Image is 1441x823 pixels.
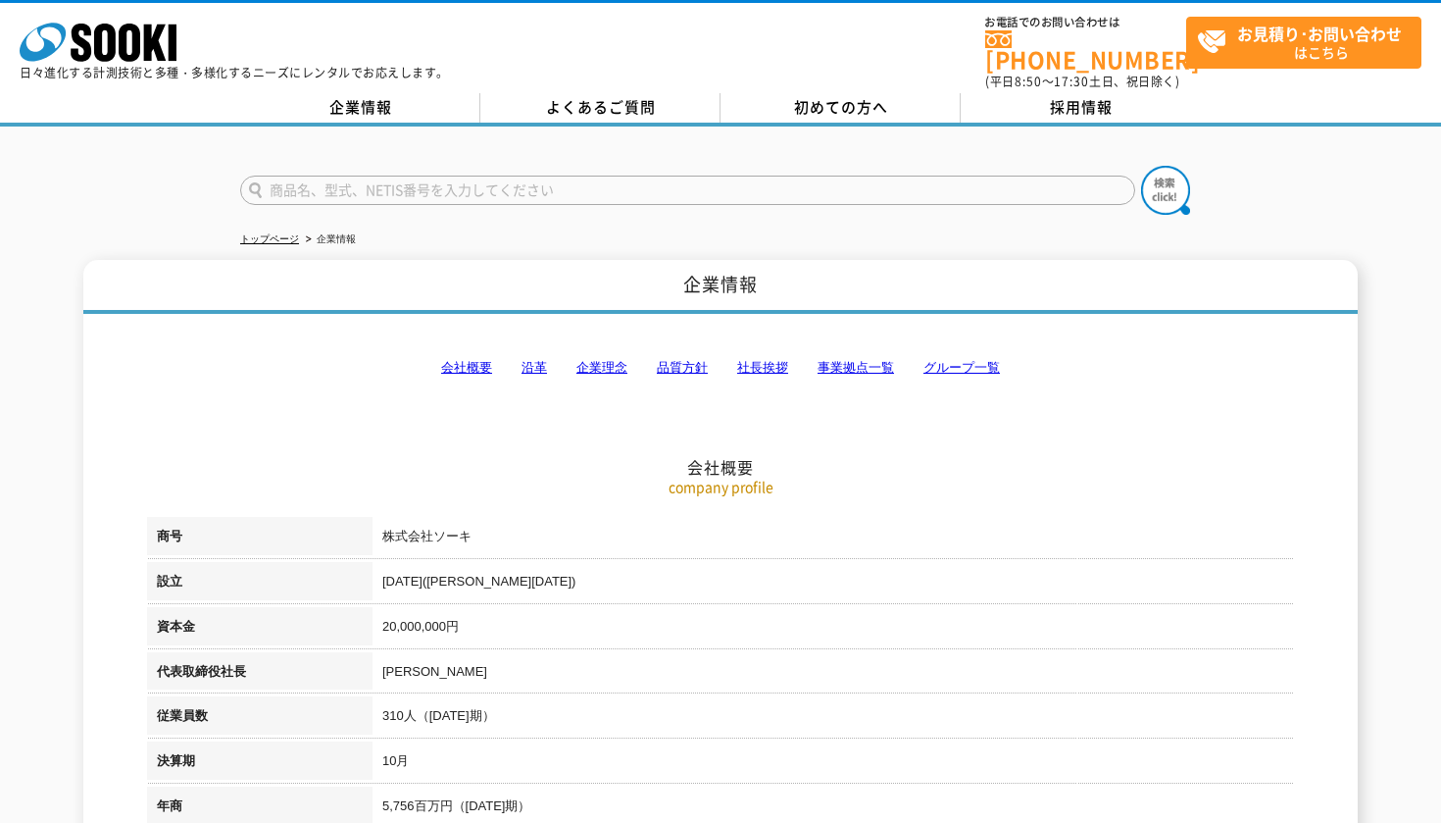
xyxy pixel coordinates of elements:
span: お電話でのお問い合わせは [985,17,1186,28]
h2: 会社概要 [147,261,1294,478]
th: 代表取締役社長 [147,652,373,697]
a: 会社概要 [441,360,492,375]
th: 資本金 [147,607,373,652]
a: 採用情報 [961,93,1201,123]
a: 企業理念 [576,360,627,375]
a: 企業情報 [240,93,480,123]
a: 沿革 [522,360,547,375]
td: [PERSON_NAME] [373,652,1294,697]
li: 企業情報 [302,230,356,250]
a: グループ一覧 [923,360,1000,375]
a: [PHONE_NUMBER] [985,30,1186,71]
input: 商品名、型式、NETIS番号を入力してください [240,176,1135,205]
span: 初めての方へ [794,96,888,118]
a: 社長挨拶 [737,360,788,375]
h1: 企業情報 [83,260,1358,314]
th: 商号 [147,517,373,562]
td: 310人（[DATE]期） [373,696,1294,742]
p: 日々進化する計測技術と多種・多様化するニーズにレンタルでお応えします。 [20,67,449,78]
a: 初めての方へ [720,93,961,123]
td: 株式会社ソーキ [373,517,1294,562]
a: 品質方針 [657,360,708,375]
span: はこちら [1197,18,1420,67]
span: (平日 ～ 土日、祝日除く) [985,73,1179,90]
img: btn_search.png [1141,166,1190,215]
th: 設立 [147,562,373,607]
span: 17:30 [1054,73,1089,90]
a: 事業拠点一覧 [818,360,894,375]
a: よくあるご質問 [480,93,720,123]
span: 8:50 [1015,73,1042,90]
td: 10月 [373,742,1294,787]
p: company profile [147,477,1294,497]
a: トップページ [240,233,299,244]
td: [DATE]([PERSON_NAME][DATE]) [373,562,1294,607]
a: お見積り･お問い合わせはこちら [1186,17,1421,69]
strong: お見積り･お問い合わせ [1237,22,1402,45]
td: 20,000,000円 [373,607,1294,652]
th: 従業員数 [147,696,373,742]
th: 決算期 [147,742,373,787]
